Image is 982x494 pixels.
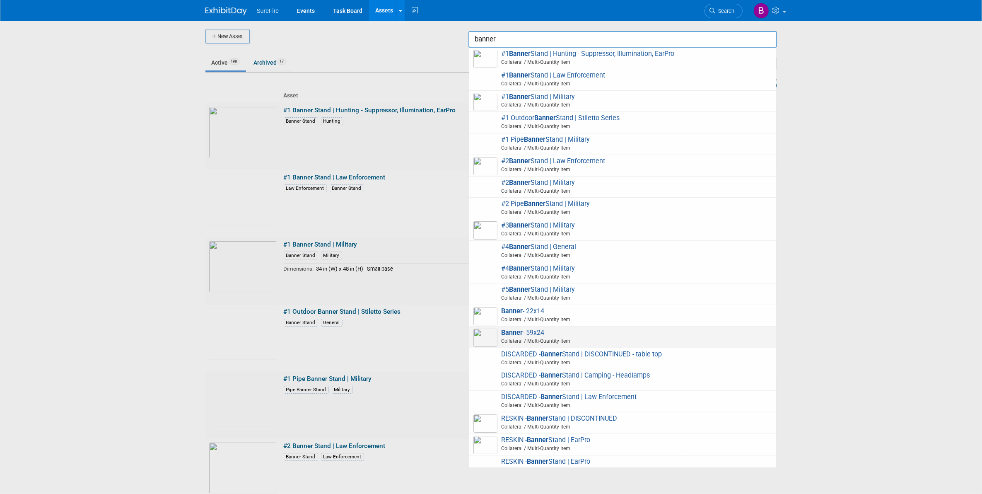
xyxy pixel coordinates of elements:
[473,200,772,217] span: #2 Pipe Stand | Military
[535,114,556,122] strong: Banner
[473,307,772,324] span: - 22x14
[524,136,546,143] strong: Banner
[473,414,772,431] span: RESKIN - Stand | DISCONTINUED
[527,458,549,465] strong: Banner
[541,371,562,379] strong: Banner
[476,144,772,152] span: Collateral / Multi-Quantity Item
[476,273,772,281] span: Collateral / Multi-Quantity Item
[473,458,772,475] span: RESKIN - Stand | EarPro
[476,402,772,409] span: Collateral / Multi-Quantity Item
[509,286,531,293] strong: Banner
[527,436,549,444] strong: Banner
[473,114,772,131] span: #1 Outdoor Stand | Stiletto Series
[476,423,772,431] span: Collateral / Multi-Quantity Item
[476,58,772,66] span: Collateral / Multi-Quantity Item
[476,80,772,87] span: Collateral / Multi-Quantity Item
[473,243,772,260] span: #4 Stand | General
[509,71,531,79] strong: Banner
[476,445,772,452] span: Collateral / Multi-Quantity Item
[473,179,772,196] span: #2 Stand | Military
[473,286,772,303] span: #5 Stand | Military
[476,230,772,237] span: Collateral / Multi-Quantity Item
[524,200,546,208] strong: Banner
[509,264,531,272] strong: Banner
[509,243,531,251] strong: Banner
[257,7,279,14] span: SureFire
[509,93,531,101] strong: Banner
[476,316,772,323] span: Collateral / Multi-Quantity Item
[476,123,772,130] span: Collateral / Multi-Quantity Item
[476,466,772,473] span: Collateral / Multi-Quantity Item
[476,101,772,109] span: Collateral / Multi-Quantity Item
[509,179,531,186] strong: Banner
[473,50,772,67] span: #1 Stand | Hunting - Suppressor, Illumination, EarPro
[541,393,562,401] strong: Banner
[473,371,772,388] span: DISCARDED - Stand | Camping - Headlamps
[753,3,769,19] img: Bree Yoshikawa
[476,208,772,216] span: Collateral / Multi-Quantity Item
[476,380,772,387] span: Collateral / Multi-Quantity Item
[476,187,772,195] span: Collateral / Multi-Quantity Item
[476,166,772,173] span: Collateral / Multi-Quantity Item
[473,350,772,367] span: DISCARDED - Stand | DISCONTINUED - table top
[473,136,772,153] span: #1 Pipe Stand | Military
[473,436,772,453] span: RESKIN - Stand | EarPro
[473,264,772,281] span: #4 Stand | Military
[205,7,247,15] img: ExhibitDay
[705,4,743,18] a: Search
[476,337,772,345] span: Collateral / Multi-Quantity Item
[473,71,772,88] span: #1 Stand | Law Enforcement
[473,329,772,346] span: - 59x24
[509,221,531,229] strong: Banner
[473,221,772,238] span: #3 Stand | Military
[473,393,772,410] span: DISCARDED - Stand | Law Enforcement
[476,252,772,259] span: Collateral / Multi-Quantity Item
[509,50,531,58] strong: Banner
[473,93,772,110] span: #1 Stand | Military
[476,294,772,302] span: Collateral / Multi-Quantity Item
[509,157,531,165] strong: Banner
[502,307,523,315] strong: Banner
[468,31,777,48] input: search assets
[476,359,772,366] span: Collateral / Multi-Quantity Item
[473,157,772,174] span: #2 Stand | Law Enforcement
[502,329,523,337] strong: Banner
[541,350,562,358] strong: Banner
[527,414,549,422] strong: Banner
[716,8,735,14] span: Search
